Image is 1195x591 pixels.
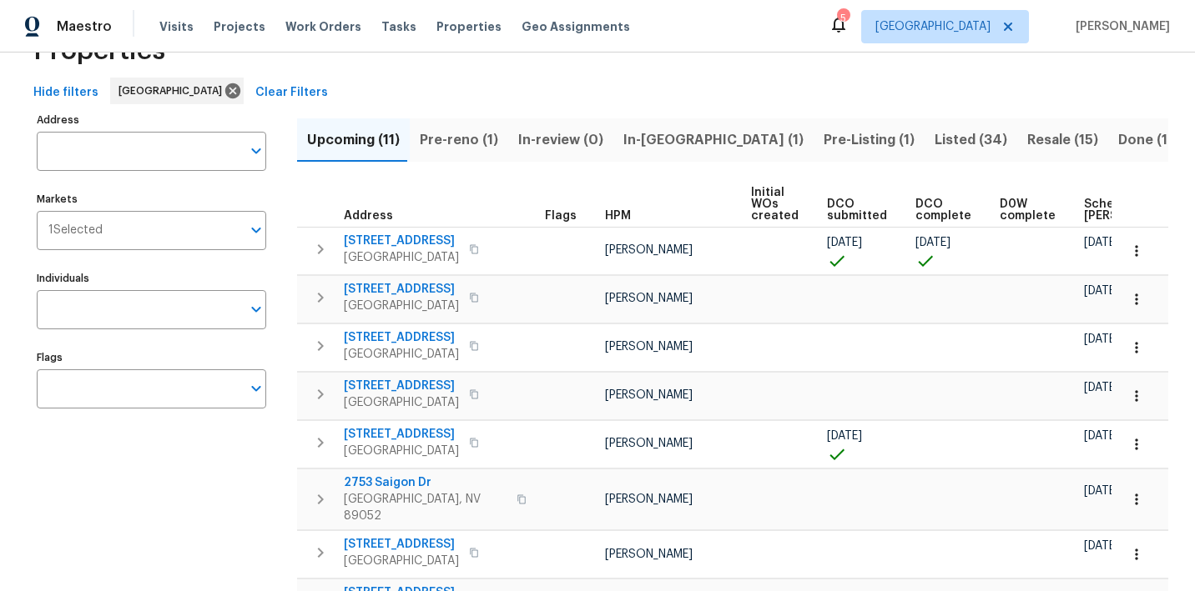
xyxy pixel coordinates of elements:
[1069,18,1170,35] span: [PERSON_NAME]
[344,210,393,222] span: Address
[245,218,268,242] button: Open
[605,389,693,401] span: [PERSON_NAME]
[33,83,98,103] span: Hide filters
[605,438,693,449] span: [PERSON_NAME]
[824,128,915,152] span: Pre-Listing (1)
[522,18,630,35] span: Geo Assignments
[605,493,693,505] span: [PERSON_NAME]
[245,377,268,400] button: Open
[605,548,693,560] span: [PERSON_NAME]
[37,273,266,283] label: Individuals
[249,78,335,108] button: Clear Filters
[245,298,268,321] button: Open
[344,394,459,411] span: [GEOGRAPHIC_DATA]
[48,223,103,238] span: 1 Selected
[245,139,268,163] button: Open
[837,10,849,27] div: 5
[1084,485,1119,497] span: [DATE]
[344,426,459,443] span: [STREET_ADDRESS]
[33,43,165,59] span: Properties
[159,18,194,35] span: Visits
[37,353,266,363] label: Flags
[1084,430,1119,442] span: [DATE]
[57,18,112,35] span: Maestro
[1084,237,1119,248] span: [DATE]
[623,128,804,152] span: In-[GEOGRAPHIC_DATA] (1)
[436,18,502,35] span: Properties
[1084,198,1178,222] span: Scheduled [PERSON_NAME]
[344,346,459,363] span: [GEOGRAPHIC_DATA]
[605,293,693,304] span: [PERSON_NAME]
[875,18,991,35] span: [GEOGRAPHIC_DATA]
[255,83,328,103] span: Clear Filters
[110,78,244,104] div: [GEOGRAPHIC_DATA]
[344,378,459,394] span: [STREET_ADDRESS]
[1000,198,1056,222] span: D0W complete
[37,194,266,204] label: Markets
[1084,382,1119,393] span: [DATE]
[344,443,459,459] span: [GEOGRAPHIC_DATA]
[344,491,507,524] span: [GEOGRAPHIC_DATA], NV 89052
[344,249,459,266] span: [GEOGRAPHIC_DATA]
[285,18,361,35] span: Work Orders
[37,115,266,125] label: Address
[827,237,862,248] span: [DATE]
[605,341,693,353] span: [PERSON_NAME]
[344,329,459,346] span: [STREET_ADDRESS]
[827,198,887,222] span: DCO submitted
[344,536,459,553] span: [STREET_ADDRESS]
[344,298,459,314] span: [GEOGRAPHIC_DATA]
[344,281,459,298] span: [STREET_ADDRESS]
[1027,128,1098,152] span: Resale (15)
[381,21,416,33] span: Tasks
[518,128,603,152] span: In-review (0)
[344,233,459,249] span: [STREET_ADDRESS]
[751,187,799,222] span: Initial WOs created
[1084,333,1119,345] span: [DATE]
[915,198,971,222] span: DCO complete
[214,18,265,35] span: Projects
[420,128,498,152] span: Pre-reno (1)
[827,430,862,442] span: [DATE]
[545,210,577,222] span: Flags
[27,78,105,108] button: Hide filters
[118,83,229,99] span: [GEOGRAPHIC_DATA]
[915,237,950,248] span: [DATE]
[307,128,400,152] span: Upcoming (11)
[935,128,1007,152] span: Listed (34)
[605,244,693,256] span: [PERSON_NAME]
[605,210,631,222] span: HPM
[344,474,507,491] span: 2753 Saigon Dr
[1084,540,1119,552] span: [DATE]
[1084,285,1119,297] span: [DATE]
[344,553,459,569] span: [GEOGRAPHIC_DATA]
